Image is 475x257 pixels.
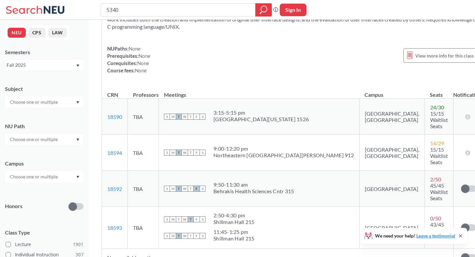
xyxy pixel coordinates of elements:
div: 2:50 - 4:30 pm [213,212,254,219]
input: Class, professor, course number, "phrase" [106,4,251,16]
div: CRN [107,91,118,98]
span: Class Type [5,229,83,236]
span: M [170,150,176,156]
div: Subject [5,85,83,92]
span: F [194,216,200,222]
svg: Dropdown arrow [76,138,79,141]
th: Seats [425,85,453,99]
span: W [182,233,188,239]
span: We need your help! [375,234,455,238]
span: W [182,114,188,120]
div: 9:00 - 12:20 pm [213,145,354,152]
div: 11:45 - 1:25 pm [213,229,254,235]
div: Campus [5,160,83,167]
th: Professors [128,85,159,99]
span: T [188,216,194,222]
div: Fall 2025 [7,61,76,69]
span: 43/45 Waitlist Seats [430,221,448,240]
span: T [188,150,194,156]
td: TBA [128,207,159,249]
span: 1901 [73,241,83,248]
div: NU Path [5,123,83,130]
span: T [176,233,182,239]
span: M [170,114,176,120]
div: Fall 2025Dropdown arrow [5,60,83,70]
span: S [200,150,206,156]
span: S [200,216,206,222]
button: NEU [8,28,26,38]
a: Leave a testimonial [416,233,455,239]
th: Campus [359,85,425,99]
span: 0 / 50 [430,215,441,221]
td: [GEOGRAPHIC_DATA], [GEOGRAPHIC_DATA] [359,135,425,171]
span: 14 / 29 [430,140,444,146]
span: F [194,150,200,156]
div: NUPaths: Prerequisites: Corequisites: Course fees: [107,45,150,74]
span: M [170,216,176,222]
svg: Dropdown arrow [76,64,79,67]
input: Choose one or multiple [7,173,62,181]
span: T [176,216,182,222]
span: T [176,186,182,192]
span: F [194,186,200,192]
div: [GEOGRAPHIC_DATA][US_STATE] 1526 [213,116,309,123]
span: S [164,186,170,192]
span: S [164,150,170,156]
input: Choose one or multiple [7,98,62,106]
span: T [188,186,194,192]
span: 2 / 50 [430,176,441,182]
span: M [170,186,176,192]
button: Sign In [280,4,306,16]
span: F [194,114,200,120]
span: 24 / 30 [430,104,444,110]
a: 18594 [107,150,122,156]
div: magnifying glass [255,3,272,17]
span: T [176,114,182,120]
input: Choose one or multiple [7,135,62,143]
span: F [194,233,200,239]
span: T [188,233,194,239]
div: Shillman Hall 215 [213,219,254,225]
td: [GEOGRAPHIC_DATA], [GEOGRAPHIC_DATA] [359,99,425,135]
span: S [164,233,170,239]
svg: magnifying glass [260,5,268,15]
span: None [129,46,141,52]
div: Dropdown arrow [5,96,83,108]
div: Northeastern [GEOGRAPHIC_DATA][PERSON_NAME] 912 [213,152,354,159]
div: 9:50 - 11:30 am [213,181,294,188]
a: 18590 [107,114,122,120]
span: W [182,150,188,156]
a: 18592 [107,186,122,192]
div: Dropdown arrow [5,171,83,182]
span: S [200,233,206,239]
td: [GEOGRAPHIC_DATA] [359,207,425,249]
div: Behrakis Health Sciences Cntr 315 [213,188,294,195]
span: S [200,114,206,120]
span: None [137,60,149,66]
label: Lecture [6,240,83,249]
span: T [188,114,194,120]
svg: Dropdown arrow [76,101,79,104]
span: S [164,216,170,222]
p: Honors [5,202,22,210]
div: Shillman Hall 215 [213,235,254,242]
span: S [200,186,206,192]
th: Meetings [159,85,360,99]
span: M [170,233,176,239]
span: S [164,114,170,120]
span: 15/15 Waitlist Seats [430,110,448,129]
td: TBA [128,135,159,171]
span: T [176,150,182,156]
span: 45/45 Waitlist Seats [430,182,448,201]
button: CPS [28,28,46,38]
div: 3:15 - 5:15 pm [213,109,309,116]
span: None [139,53,150,59]
a: 18593 [107,225,122,231]
td: [GEOGRAPHIC_DATA] [359,171,425,207]
span: View more info for this class [415,52,474,60]
td: TBA [128,171,159,207]
td: TBA [128,99,159,135]
span: W [182,186,188,192]
button: LAW [48,28,67,38]
div: Dropdown arrow [5,134,83,145]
